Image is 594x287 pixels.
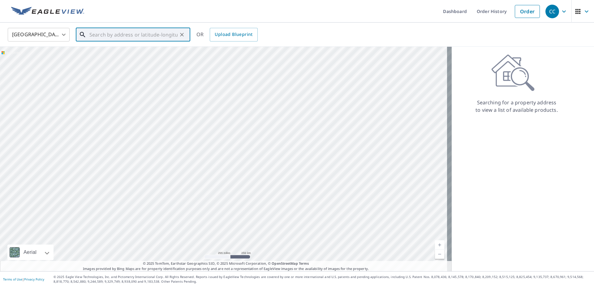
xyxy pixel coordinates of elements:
[435,250,444,259] a: Current Level 5, Zoom Out
[196,28,258,41] div: OR
[178,30,186,39] button: Clear
[210,28,257,41] a: Upload Blueprint
[215,31,252,38] span: Upload Blueprint
[89,26,178,43] input: Search by address or latitude-longitude
[435,240,444,250] a: Current Level 5, Zoom In
[3,277,44,281] p: |
[24,277,44,281] a: Privacy Policy
[515,5,540,18] a: Order
[3,277,22,281] a: Terms of Use
[475,99,558,114] p: Searching for a property address to view a list of available products.
[272,261,298,266] a: OpenStreetMap
[299,261,309,266] a: Terms
[8,26,70,43] div: [GEOGRAPHIC_DATA]
[143,261,309,266] span: © 2025 TomTom, Earthstar Geographics SIO, © 2025 Microsoft Corporation, ©
[22,245,38,260] div: Aerial
[7,245,54,260] div: Aerial
[545,5,559,18] div: CC
[54,275,591,284] p: © 2025 Eagle View Technologies, Inc. and Pictometry International Corp. All Rights Reserved. Repo...
[11,7,84,16] img: EV Logo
